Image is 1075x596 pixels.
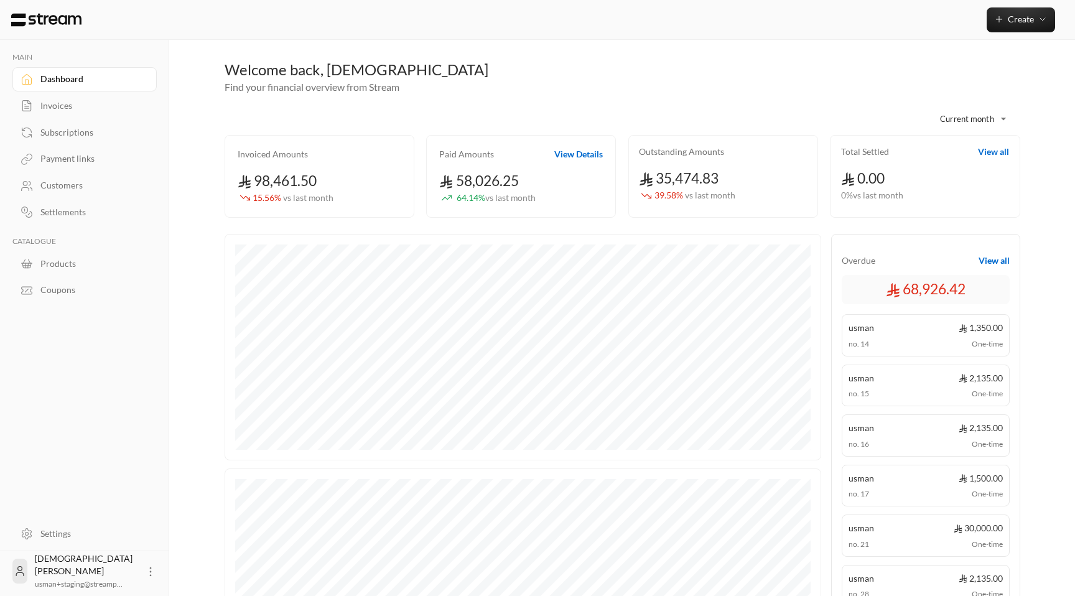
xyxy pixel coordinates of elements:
[12,120,157,144] a: Subscriptions
[654,189,735,202] span: 39.58 %
[40,100,141,112] div: Invoices
[35,579,123,589] span: usman+staging@streamp...
[972,338,1003,350] span: One-time
[987,7,1055,32] button: Create
[849,388,869,399] span: no. 15
[959,421,1003,434] span: 2,135.00
[283,192,333,203] span: vs last month
[954,521,1003,534] span: 30,000.00
[921,103,1014,135] div: Current month
[849,472,874,485] span: usman
[849,338,869,350] span: no. 14
[849,321,874,334] span: usman
[12,94,157,118] a: Invoices
[849,421,874,434] span: usman
[457,192,536,205] span: 64.14 %
[225,81,399,93] span: Find your financial overview from Stream
[972,439,1003,450] span: One-time
[439,172,519,189] span: 58,026.25
[439,148,494,161] h2: Paid Amounts
[12,521,157,546] a: Settings
[485,192,536,203] span: vs last month
[959,371,1003,384] span: 2,135.00
[972,488,1003,500] span: One-time
[10,13,83,27] img: Logo
[841,189,903,202] span: 0 % vs last month
[639,146,724,158] h2: Outstanding Amounts
[842,254,875,267] span: Overdue
[1008,14,1034,24] span: Create
[972,388,1003,399] span: One-time
[849,439,869,450] span: no. 16
[849,521,874,534] span: usman
[238,172,317,189] span: 98,461.50
[12,52,157,62] p: MAIN
[639,170,719,187] span: 35,474.83
[849,371,874,384] span: usman
[35,552,137,590] div: [DEMOGRAPHIC_DATA][PERSON_NAME]
[849,572,874,585] span: usman
[40,284,141,296] div: Coupons
[849,539,869,550] span: no. 21
[849,488,869,500] span: no. 17
[978,146,1009,158] button: View all
[12,67,157,91] a: Dashboard
[12,147,157,171] a: Payment links
[841,170,885,187] span: 0.00
[40,179,141,192] div: Customers
[554,148,603,161] button: View Details
[959,572,1003,585] span: 2,135.00
[253,192,333,205] span: 15.56 %
[12,236,157,246] p: CATALOGUE
[40,528,141,540] div: Settings
[12,251,157,276] a: Products
[40,73,141,85] div: Dashboard
[979,254,1010,267] button: View all
[959,472,1003,485] span: 1,500.00
[886,279,966,300] span: 68,926.42
[12,174,157,198] a: Customers
[40,206,141,218] div: Settlements
[238,148,308,161] h2: Invoiced Amounts
[40,126,141,139] div: Subscriptions
[12,200,157,225] a: Settlements
[12,278,157,302] a: Coupons
[841,146,889,158] h2: Total Settled
[972,539,1003,550] span: One-time
[685,190,735,200] span: vs last month
[225,60,1020,80] div: Welcome back, [DEMOGRAPHIC_DATA]
[959,321,1003,334] span: 1,350.00
[40,152,141,165] div: Payment links
[40,258,141,270] div: Products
